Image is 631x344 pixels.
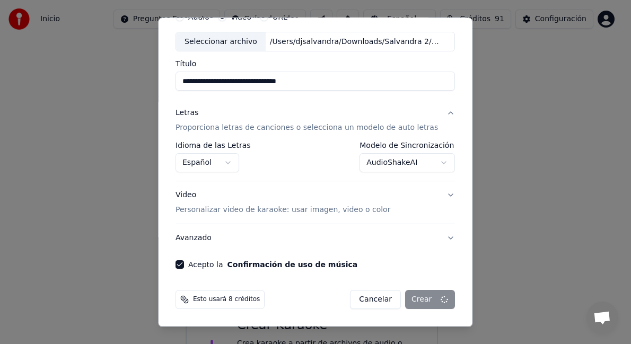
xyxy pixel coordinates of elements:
div: Seleccionar archivo [176,32,266,51]
p: Personalizar video de karaoke: usar imagen, video o color [176,205,390,215]
label: Video [231,13,251,20]
div: LetrasProporciona letras de canciones o selecciona un modelo de auto letras [176,142,455,181]
button: VideoPersonalizar video de karaoke: usar imagen, video o color [176,181,455,224]
button: Avanzado [176,224,455,252]
div: /Users/djsalvandra/Downloads/Salvandra 2/Mayonesa Chocolate Video Oficial.mp4 [266,36,446,47]
button: Cancelar [350,290,401,309]
span: Esto usará 8 créditos [193,295,260,304]
button: LetrasProporciona letras de canciones o selecciona un modelo de auto letras [176,99,455,142]
button: Acepto la [227,261,358,268]
label: Audio [188,13,209,20]
label: Título [176,60,455,67]
label: Modelo de Sincronización [360,142,455,149]
label: Idioma de las Letras [176,142,251,149]
div: Video [176,190,390,215]
p: Proporciona letras de canciones o selecciona un modelo de auto letras [176,122,438,133]
label: URL [273,13,287,20]
div: Letras [176,108,198,118]
label: Acepto la [188,261,357,268]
